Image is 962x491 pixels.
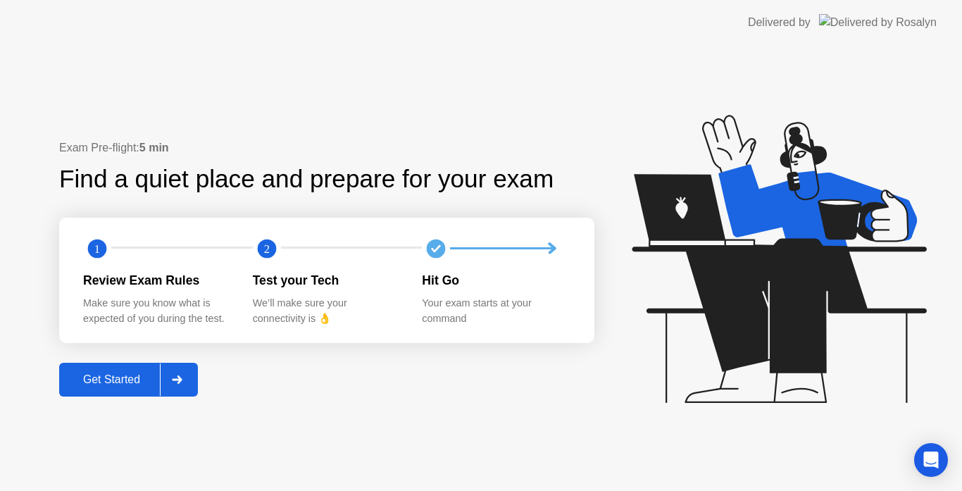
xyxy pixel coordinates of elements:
[139,142,169,154] b: 5 min
[59,363,198,397] button: Get Started
[264,242,270,255] text: 2
[94,242,100,255] text: 1
[63,373,160,386] div: Get Started
[253,296,400,326] div: We’ll make sure your connectivity is 👌
[422,296,569,326] div: Your exam starts at your command
[253,271,400,290] div: Test your Tech
[83,296,230,326] div: Make sure you know what is expected of you during the test.
[748,14,811,31] div: Delivered by
[83,271,230,290] div: Review Exam Rules
[422,271,569,290] div: Hit Go
[59,161,556,198] div: Find a quiet place and prepare for your exam
[819,14,937,30] img: Delivered by Rosalyn
[59,139,594,156] div: Exam Pre-flight:
[914,443,948,477] div: Open Intercom Messenger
